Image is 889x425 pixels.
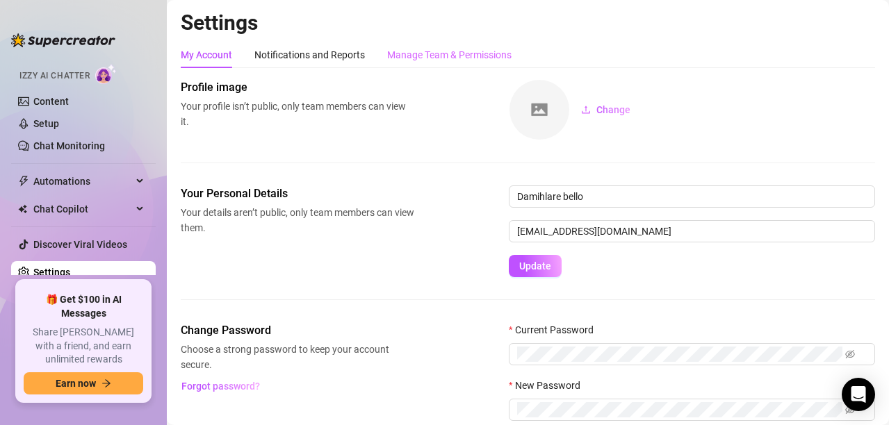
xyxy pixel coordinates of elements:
[517,347,842,362] input: Current Password
[33,140,105,151] a: Chat Monitoring
[33,267,70,278] a: Settings
[95,64,117,84] img: AI Chatter
[33,198,132,220] span: Chat Copilot
[254,47,365,62] div: Notifications and Reports
[181,79,414,96] span: Profile image
[181,99,414,129] span: Your profile isn’t public, only team members can view it.
[24,372,143,394] button: Earn nowarrow-right
[845,349,855,359] span: eye-invisible
[181,342,414,372] span: Choose a strong password to keep your account secure.
[842,378,875,411] div: Open Intercom Messenger
[570,99,642,121] button: Change
[509,185,875,208] input: Enter name
[509,220,875,242] input: Enter new email
[596,104,630,115] span: Change
[101,378,111,388] span: arrow-right
[581,105,591,115] span: upload
[18,204,27,214] img: Chat Copilot
[19,69,90,83] span: Izzy AI Chatter
[33,96,69,107] a: Content
[24,293,143,320] span: 🎁 Get $100 in AI Messages
[181,185,414,202] span: Your Personal Details
[387,47,512,62] div: Manage Team & Permissions
[181,10,875,36] h2: Settings
[33,239,127,250] a: Discover Viral Videos
[33,118,59,129] a: Setup
[519,260,551,272] span: Update
[181,205,414,235] span: Your details aren’t public, only team members can view them.
[509,80,569,140] img: square-placeholder.png
[509,378,589,393] label: New Password
[181,47,232,62] div: My Account
[181,322,414,339] span: Change Password
[181,381,260,392] span: Forgot password?
[24,326,143,367] span: Share [PERSON_NAME] with a friend, and earn unlimited rewards
[56,378,96,389] span: Earn now
[517,402,842,417] input: New Password
[509,255,562,277] button: Update
[509,322,603,337] label: Current Password
[18,176,29,187] span: thunderbolt
[33,170,132,192] span: Automations
[181,375,260,397] button: Forgot password?
[11,33,115,47] img: logo-BBDzfeDw.svg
